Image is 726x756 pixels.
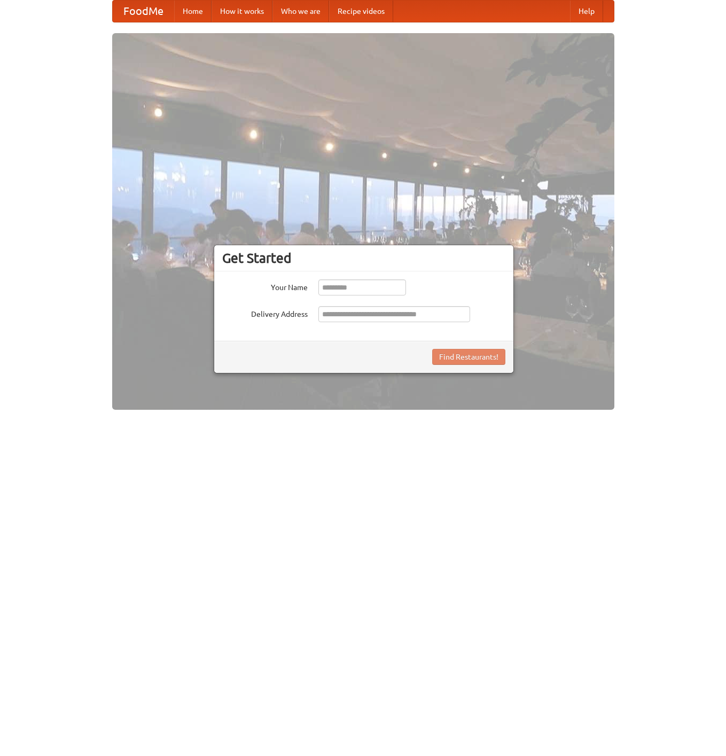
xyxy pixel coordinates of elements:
[329,1,393,22] a: Recipe videos
[222,306,308,319] label: Delivery Address
[113,1,174,22] a: FoodMe
[272,1,329,22] a: Who we are
[222,250,505,266] h3: Get Started
[174,1,212,22] a: Home
[222,279,308,293] label: Your Name
[212,1,272,22] a: How it works
[432,349,505,365] button: Find Restaurants!
[570,1,603,22] a: Help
